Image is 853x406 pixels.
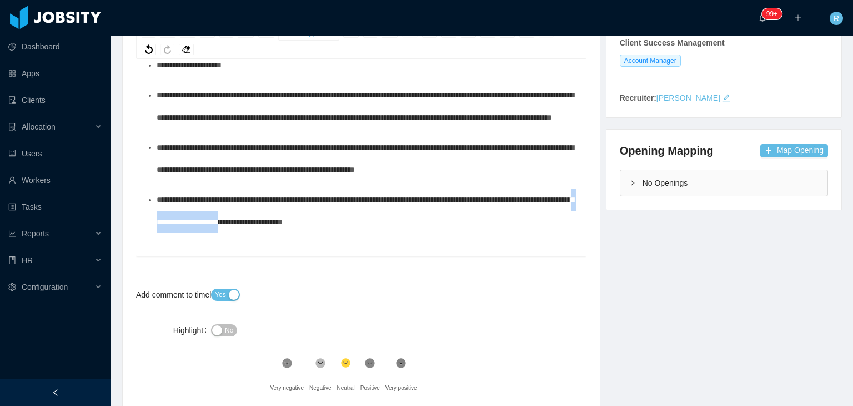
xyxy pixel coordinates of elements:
[620,93,656,102] strong: Recruiter:
[225,325,233,336] span: No
[270,377,304,399] div: Very negative
[8,256,16,264] i: icon: book
[179,44,194,55] div: Remove
[360,377,380,399] div: Positive
[722,94,730,102] i: icon: edit
[22,256,33,265] span: HR
[8,62,102,85] a: icon: appstoreApps
[279,24,339,40] a: Block Type
[794,14,802,22] i: icon: plus
[8,230,16,237] i: icon: line-chart
[22,122,56,131] span: Allocation
[136,290,234,299] label: Add comment to timeline?
[145,54,578,249] div: rdw-editor
[8,283,16,291] i: icon: setting
[8,36,102,58] a: icon: pie-chartDashboard
[136,20,586,256] div: rdw-wrapper
[834,12,839,25] span: R
[620,170,827,196] div: icon: rightNo Openings
[160,44,174,55] div: Redo
[278,24,339,41] div: rdw-dropdown
[385,377,417,399] div: Very positive
[8,196,102,218] a: icon: profileTasks
[759,14,766,22] i: icon: bell
[8,142,102,165] a: icon: robotUsers
[760,144,828,157] button: icon: plusMap Opening
[629,180,636,186] i: icon: right
[8,123,16,131] i: icon: solution
[173,326,211,335] label: Highlight
[215,289,226,300] span: Yes
[8,169,102,191] a: icon: userWorkers
[620,143,714,159] h4: Opening Mapping
[762,8,782,19] sup: 223
[22,283,68,291] span: Configuration
[22,229,49,238] span: Reports
[337,377,355,399] div: Neutral
[142,44,156,55] div: Undo
[656,93,720,102] a: [PERSON_NAME]
[139,44,177,55] div: rdw-history-control
[277,24,341,41] div: rdw-block-control
[620,38,725,47] strong: Client Success Management
[8,89,102,111] a: icon: auditClients
[136,20,586,59] div: rdw-toolbar
[309,377,331,399] div: Negative
[177,44,196,55] div: rdw-remove-control
[620,55,681,67] span: Account Manager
